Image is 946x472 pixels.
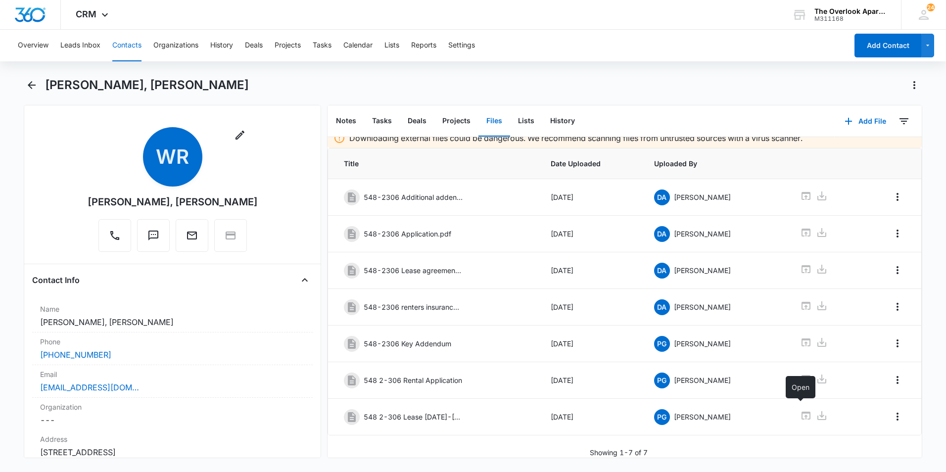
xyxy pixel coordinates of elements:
td: [DATE] [539,326,642,362]
button: Projects [275,30,301,61]
button: Overflow Menu [890,409,905,425]
button: History [210,30,233,61]
span: WR [143,127,202,187]
p: 548-2306 Additional addendums.pdf [364,192,463,202]
td: [DATE] [539,362,642,399]
dd: [STREET_ADDRESS] [40,446,305,458]
button: Organizations [153,30,198,61]
div: Phone[PHONE_NUMBER] [32,332,313,365]
button: Tasks [313,30,331,61]
button: Add Contact [854,34,921,57]
span: 24 [927,3,935,11]
button: Deals [245,30,263,61]
label: Email [40,369,305,379]
td: [DATE] [539,399,642,435]
span: DA [654,299,670,315]
button: Call [98,219,131,252]
button: History [542,106,583,137]
dd: [PERSON_NAME], [PERSON_NAME] [40,316,305,328]
button: Overflow Menu [890,262,905,278]
button: Overflow Menu [890,299,905,315]
p: [PERSON_NAME] [674,302,731,312]
button: Notes [328,106,364,137]
td: [DATE] [539,179,642,216]
span: PG [654,373,670,388]
button: Overflow Menu [890,189,905,205]
h1: [PERSON_NAME], [PERSON_NAME] [45,78,249,93]
span: Uploaded By [654,158,777,169]
p: 548-2306 Lease agreement.pdf [364,265,463,276]
div: Address[STREET_ADDRESS] [32,430,313,463]
button: Leads Inbox [60,30,100,61]
button: Close [297,272,313,288]
span: DA [654,263,670,279]
dd: --- [40,414,305,426]
p: 548-2306 Key Addendum [364,338,451,349]
p: [PERSON_NAME] [674,338,731,349]
button: Actions [906,77,922,93]
button: Lists [384,30,399,61]
span: PG [654,336,670,352]
div: [PERSON_NAME], [PERSON_NAME] [88,194,258,209]
button: Filters [896,113,912,129]
span: DA [654,189,670,205]
button: Overflow Menu [890,226,905,241]
p: 548-2306 renters insurance.pdf [364,302,463,312]
p: [PERSON_NAME] [674,192,731,202]
button: Reports [411,30,436,61]
p: [PERSON_NAME] [674,412,731,422]
button: Add File [835,109,896,133]
p: 548 2-306 Lease [DATE]-[DATE] [364,412,463,422]
p: Showing 1-7 of 7 [590,447,648,458]
a: Call [98,235,131,243]
label: Organization [40,402,305,412]
p: 548 2-306 Rental Application [364,375,462,385]
button: Calendar [343,30,373,61]
button: Settings [448,30,475,61]
div: Open [786,376,815,398]
span: CRM [76,9,96,19]
p: [PERSON_NAME] [674,265,731,276]
span: Title [344,158,527,169]
button: Files [478,106,510,137]
div: Email[EMAIL_ADDRESS][DOMAIN_NAME] [32,365,313,398]
td: [DATE] [539,289,642,326]
p: [PERSON_NAME] [674,375,731,385]
td: [DATE] [539,216,642,252]
button: Lists [510,106,542,137]
label: Address [40,434,305,444]
button: Tasks [364,106,400,137]
button: Email [176,219,208,252]
button: Overflow Menu [890,335,905,351]
a: Text [137,235,170,243]
div: Organization--- [32,398,313,430]
h4: Contact Info [32,274,80,286]
button: Overflow Menu [890,372,905,388]
p: [PERSON_NAME] [674,229,731,239]
button: Overview [18,30,48,61]
button: Deals [400,106,434,137]
button: Contacts [112,30,142,61]
span: PG [654,409,670,425]
p: 548-2306 Application.pdf [364,229,451,239]
a: Email [176,235,208,243]
button: Projects [434,106,478,137]
p: Downloading external files could be dangerous. We recommend scanning files from untrusted sources... [349,132,803,144]
a: [EMAIL_ADDRESS][DOMAIN_NAME] [40,381,139,393]
a: [PHONE_NUMBER] [40,349,111,361]
div: account name [814,7,887,15]
label: Name [40,304,305,314]
span: Date Uploaded [551,158,630,169]
button: Back [24,77,39,93]
button: Text [137,219,170,252]
div: Name[PERSON_NAME], [PERSON_NAME] [32,300,313,332]
label: Phone [40,336,305,347]
div: account id [814,15,887,22]
td: [DATE] [539,252,642,289]
div: notifications count [927,3,935,11]
span: DA [654,226,670,242]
